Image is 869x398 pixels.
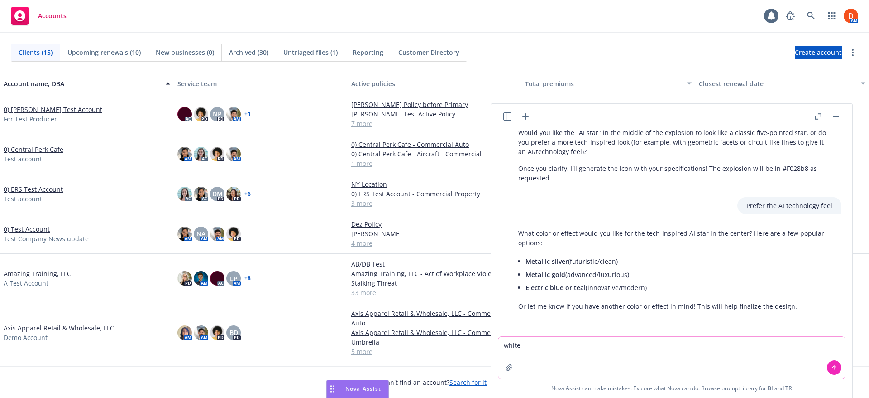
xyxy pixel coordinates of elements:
span: Test account [4,194,42,204]
p: What color or effect would you like for the tech-inspired AI star in the center? Here are a few p... [518,228,832,248]
a: 0) Central Perk Cafe - Aircraft - Commercial [351,149,518,159]
span: Metallic silver [525,257,568,266]
a: 1 more [351,159,518,168]
a: Axis Apparel Retail & Wholesale, LLC - Commercial Umbrella [351,328,518,347]
a: more [847,47,858,58]
span: BD [229,328,238,337]
p: Once you clarify, I’ll generate the icon with your specifications! The explosion will be in #F028... [518,164,832,183]
span: Electric blue or teal [525,283,586,292]
span: Customer Directory [398,48,459,57]
span: Upcoming renewals (10) [67,48,141,57]
button: Nova Assist [326,380,389,398]
img: photo [844,9,858,23]
span: Nova Assist [345,385,381,393]
a: Amazing Training, LLC [4,269,71,278]
img: photo [194,187,208,201]
img: photo [177,325,192,340]
span: DM [212,189,223,199]
p: Or let me know if you have another color or effect in mind! This will help finalize the design. [518,301,832,311]
img: photo [210,271,224,286]
img: photo [194,271,208,286]
p: Would you like the "AI star" in the middle of the explosion to look like a classic five-pointed s... [518,128,832,156]
button: Total premiums [521,73,695,94]
img: photo [177,187,192,201]
span: New businesses (0) [156,48,214,57]
a: Axis Apparel Retail & Wholesale, LLC [4,323,114,333]
a: 3 more [351,199,518,208]
li: (innovative/modern) [525,281,832,294]
a: NY Location [351,180,518,189]
p: Prefer the AI technology feel [746,201,832,210]
a: 33 more [351,288,518,297]
span: Nova Assist can make mistakes. Explore what Nova can do: Browse prompt library for and [551,379,792,398]
a: BI [768,384,773,392]
span: Untriaged files (1) [283,48,338,57]
img: photo [210,325,224,340]
button: Closest renewal date [695,73,869,94]
img: photo [194,325,208,340]
a: AB/DB Test [351,259,518,269]
a: 7 more [351,119,518,128]
span: A Test Account [4,278,48,288]
a: + 8 [244,276,251,281]
span: Create account [795,44,842,61]
a: Report a Bug [781,7,799,25]
div: Total premiums [525,79,682,88]
a: Amazing Training, LLC - Act of Workplace Violence / Stalking Threat [351,269,518,288]
span: Can't find an account? [382,378,487,387]
button: Active policies [348,73,521,94]
div: Drag to move [327,380,338,398]
a: 5 more [351,347,518,356]
img: photo [226,227,241,241]
span: LP [230,274,238,283]
img: photo [226,187,241,201]
span: Test Company News update [4,234,89,243]
img: photo [177,107,192,121]
div: Closest renewal date [699,79,855,88]
span: NA [196,229,205,238]
span: Test account [4,154,42,164]
div: Service team [177,79,344,88]
a: 0) ERS Test Account [4,184,63,194]
a: [PERSON_NAME] [351,229,518,238]
a: [PERSON_NAME] Policy before Primary [351,100,518,109]
a: Dez Policy [351,219,518,229]
a: 4 more [351,238,518,248]
img: photo [226,107,241,121]
span: NP [213,109,222,119]
a: Switch app [823,7,841,25]
button: Service team [174,73,348,94]
a: Accounts [7,3,70,29]
a: 0) Test Account [4,224,50,234]
a: Axis Apparel Retail & Wholesale, LLC - Commercial Auto [351,309,518,328]
div: Active policies [351,79,518,88]
span: Reporting [353,48,383,57]
img: photo [194,147,208,161]
a: 0) [PERSON_NAME] Test Account [4,105,102,114]
img: photo [177,271,192,286]
img: photo [226,147,241,161]
span: Metallic gold [525,270,565,279]
span: For Test Producer [4,114,57,124]
a: 0) Central Perk Cafe - Commercial Auto [351,140,518,149]
a: Create account [795,46,842,59]
li: (advanced/luxurious) [525,268,832,281]
div: Account name, DBA [4,79,160,88]
a: + 6 [244,191,251,197]
img: photo [210,147,224,161]
a: Search for it [449,378,487,387]
a: [PERSON_NAME] Test Active Policy [351,109,518,119]
a: 0) ERS Test Account - Commercial Property [351,189,518,199]
a: TR [785,384,792,392]
a: Search [802,7,820,25]
span: Demo Account [4,333,48,342]
span: Clients (15) [19,48,53,57]
img: photo [177,227,192,241]
li: (futuristic/clean) [525,255,832,268]
a: + 1 [244,112,251,117]
a: 0) Central Perk Cafe [4,145,63,154]
span: Accounts [38,12,67,19]
img: photo [177,147,192,161]
img: photo [194,107,208,121]
img: photo [210,227,224,241]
